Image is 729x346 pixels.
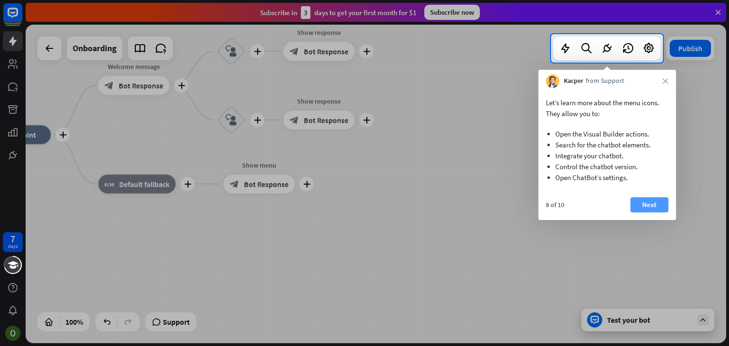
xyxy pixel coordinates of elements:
span: from Support [586,76,624,86]
li: Integrate your chatbot. [555,150,659,161]
li: Open the Visual Builder actions. [555,128,659,139]
li: Control the chatbot version. [555,161,659,172]
li: Search for the chatbot elements. [555,139,659,150]
button: Next [630,197,668,212]
p: Let’s learn more about the menu icons. They allow you to: [546,97,668,119]
li: Open ChatBot’s settings. [555,172,659,183]
span: Kacper [564,76,583,86]
button: Open LiveChat chat widget [8,4,36,32]
div: 8 of 10 [546,200,564,209]
i: close [663,78,668,84]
